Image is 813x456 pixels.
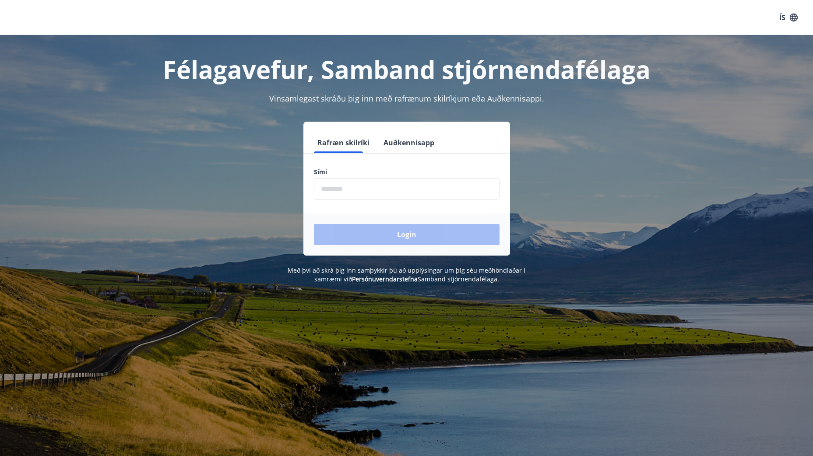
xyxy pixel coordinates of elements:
button: Rafræn skilríki [314,132,373,153]
button: Auðkennisapp [380,132,438,153]
span: Með því að skrá þig inn samþykkir þú að upplýsingar um þig séu meðhöndlaðar í samræmi við Samband... [288,266,525,283]
h1: Félagavefur, Samband stjórnendafélaga [102,53,711,86]
a: Persónuverndarstefna [352,275,418,283]
label: Sími [314,168,500,176]
span: Vinsamlegast skráðu þig inn með rafrænum skilríkjum eða Auðkennisappi. [269,93,544,104]
button: ÍS [774,10,802,25]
